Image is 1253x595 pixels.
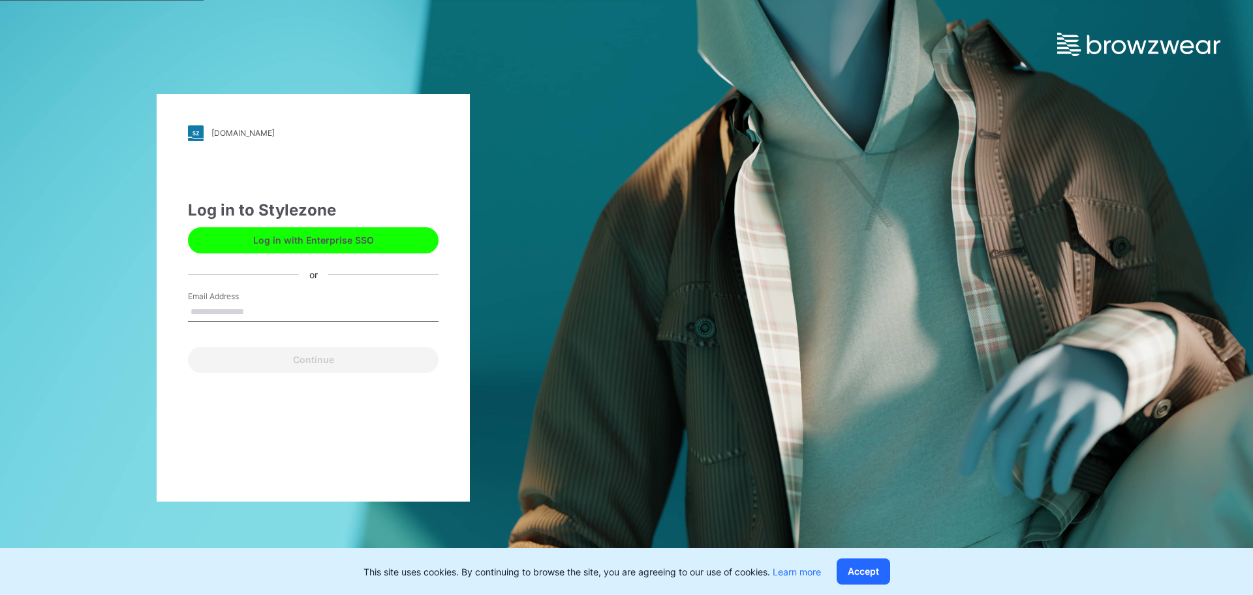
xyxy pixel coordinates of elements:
[773,566,821,577] a: Learn more
[364,565,821,579] p: This site uses cookies. By continuing to browse the site, you are agreeing to our use of cookies.
[188,227,439,253] button: Log in with Enterprise SSO
[837,558,890,585] button: Accept
[188,199,439,222] div: Log in to Stylezone
[188,291,279,302] label: Email Address
[188,125,439,141] a: [DOMAIN_NAME]
[1057,33,1220,56] img: browzwear-logo.e42bd6dac1945053ebaf764b6aa21510.svg
[188,125,204,141] img: stylezone-logo.562084cfcfab977791bfbf7441f1a819.svg
[211,128,275,138] div: [DOMAIN_NAME]
[299,268,328,281] div: or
